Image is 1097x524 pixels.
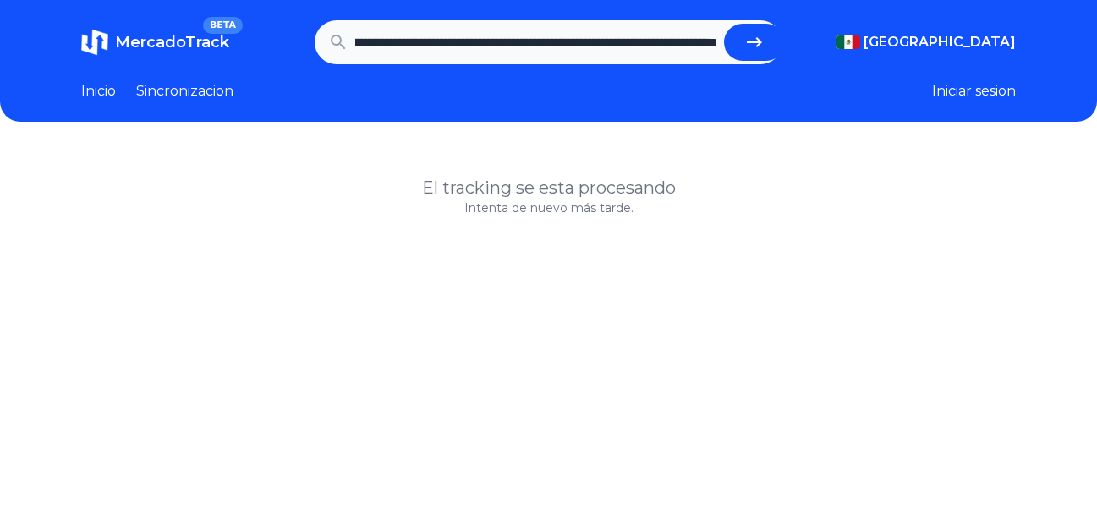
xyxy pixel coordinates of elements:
img: MercadoTrack [81,29,108,56]
h1: El tracking se esta procesando [81,176,1016,199]
a: Inicio [81,81,116,101]
a: Sincronizacion [136,81,233,101]
span: [GEOGRAPHIC_DATA] [864,32,1016,52]
p: Intenta de nuevo más tarde. [81,199,1016,216]
img: Mexico [836,35,860,49]
a: MercadoTrackBETA [81,29,229,56]
button: Iniciar sesion [932,81,1016,101]
span: MercadoTrack [115,33,229,52]
button: [GEOGRAPHIC_DATA] [836,32,1016,52]
span: BETA [203,17,243,34]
